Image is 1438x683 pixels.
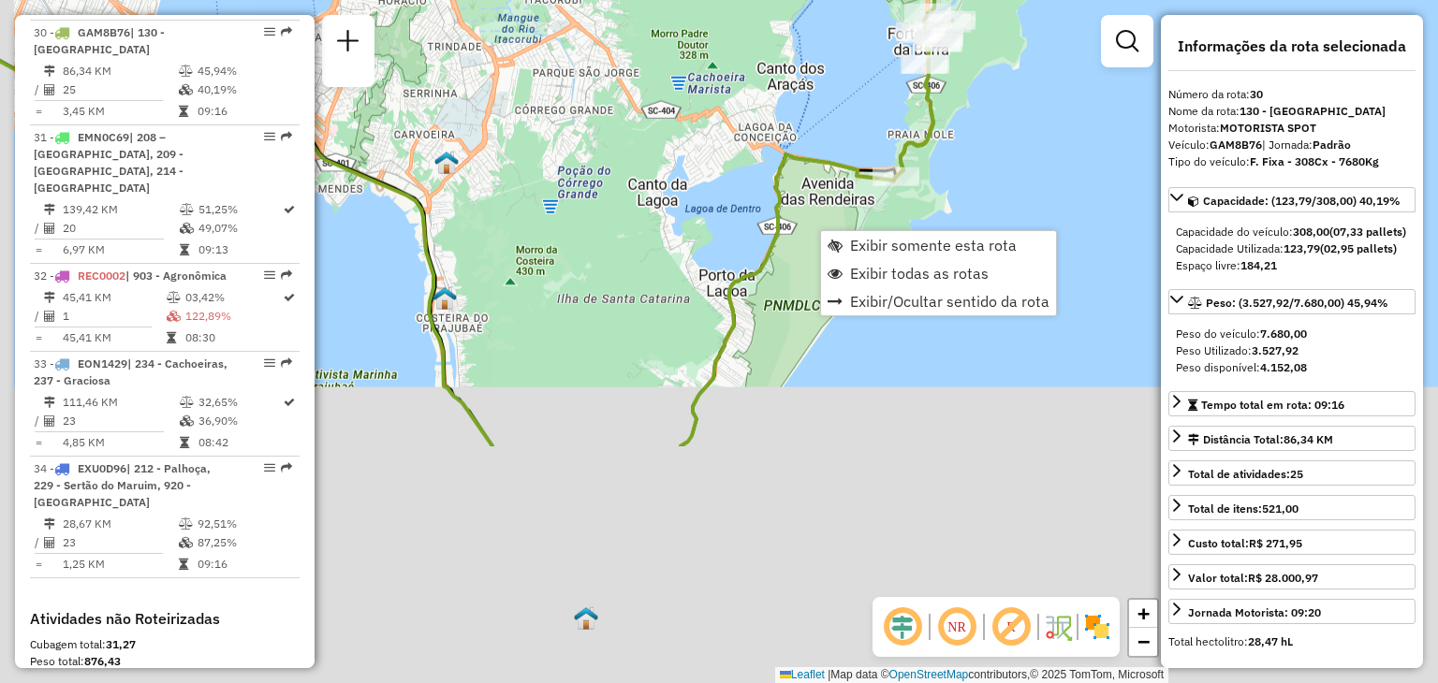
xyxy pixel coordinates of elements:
i: Distância Total [44,397,55,408]
span: Exibir/Ocultar sentido da rota [850,294,1049,309]
div: Peso disponível: [1176,359,1408,376]
strong: 130 - [GEOGRAPHIC_DATA] [1240,104,1386,118]
a: Custo total:R$ 271,95 [1168,530,1416,555]
td: 28,67 KM [62,515,178,533]
i: % de utilização da cubagem [180,415,194,427]
td: 1 [62,307,166,326]
a: Total de itens:521,00 [1168,495,1416,520]
div: Peso Utilizado: [1176,342,1408,359]
td: = [34,328,43,347]
strong: 25 [1290,467,1303,481]
i: Tempo total em rota [179,559,188,570]
i: Tempo total em rota [179,106,188,117]
td: 51,25% [198,200,282,219]
div: Capacidade Utilizada: [1176,240,1408,257]
td: 20 [62,219,179,238]
strong: GAM8B76 [1210,138,1262,152]
i: Rota otimizada [284,204,295,215]
span: EMN0C69 [78,130,129,144]
em: Opções [264,357,275,369]
td: 45,94% [197,62,291,80]
div: Peso: (3.527,92/7.680,00) 45,94% [1168,318,1416,384]
span: Exibir todas as rotas [850,266,989,281]
em: Opções [264,269,275,281]
span: Peso do veículo: [1176,327,1307,341]
i: Tempo total em rota [167,332,176,343]
img: Ilha Centro [434,151,459,175]
a: Zoom in [1129,600,1157,628]
strong: 31,27 [106,637,136,651]
td: / [34,307,43,326]
div: Nome da rota: [1168,103,1416,120]
td: 36,90% [198,412,282,430]
div: Capacidade: (123,79/308,00) 40,19% [1168,216,1416,282]
i: % de utilização do peso [179,65,193,77]
span: 33 - [34,356,227,387]
i: % de utilização da cubagem [179,84,193,95]
a: Peso: (3.527,92/7.680,00) 45,94% [1168,289,1416,314]
span: 31 - [34,130,183,195]
a: Tempo total em rota: 09:16 [1168,391,1416,416]
i: Distância Total [44,518,55,530]
td: 122,89% [184,307,282,326]
td: 40,19% [197,80,291,99]
span: Exibir rótulo [989,604,1034,649]
span: | [828,668,830,681]
i: % de utilização do peso [180,204,194,215]
span: REC0002 [78,269,125,283]
strong: F. Fixa - 308Cx - 7680Kg [1250,154,1379,168]
span: EON1429 [78,356,127,371]
strong: 7.680,00 [1260,327,1307,341]
i: Distância Total [44,65,55,77]
div: Número da rota: [1168,86,1416,103]
strong: 184,21 [1240,258,1277,272]
i: % de utilização da cubagem [179,537,193,548]
i: Total de Atividades [44,311,55,322]
td: 49,07% [198,219,282,238]
td: / [34,533,43,552]
i: Tempo total em rota [180,244,189,255]
i: Total de Atividades [44,415,55,427]
i: % de utilização do peso [180,397,194,408]
i: Rota otimizada [284,397,295,408]
td: = [34,433,43,452]
div: Capacidade do veículo: [1176,224,1408,240]
span: | 234 - Cachoeiras, 237 - Graciosa [34,356,227,387]
h4: Informações da rota selecionada [1168,37,1416,55]
strong: (07,33 pallets) [1329,225,1406,239]
span: | 212 - Palhoça, 229 - Sertão do Maruim, 920 - [GEOGRAPHIC_DATA] [34,461,211,509]
i: % de utilização da cubagem [167,311,181,322]
span: Ocultar NR [934,604,979,649]
span: EXU0D96 [78,461,126,475]
td: 23 [62,412,179,430]
strong: 876,43 [84,654,121,668]
td: 25 [62,80,178,99]
i: % de utilização do peso [167,292,181,303]
em: Opções [264,131,275,142]
td: 23 [62,533,178,552]
strong: 521,00 [1262,501,1299,516]
h4: Atividades não Roteirizadas [30,610,300,628]
td: 08:30 [184,328,282,347]
span: GAM8B76 [78,25,130,39]
em: Rota exportada [281,26,292,37]
a: Exibir filtros [1108,22,1146,60]
em: Rota exportada [281,269,292,281]
a: Jornada Motorista: 09:20 [1168,599,1416,624]
div: Total hectolitro: [1168,633,1416,650]
td: 09:13 [198,240,282,259]
img: Exibir/Ocultar setores [1082,612,1112,642]
td: / [34,80,43,99]
span: Ocultar deslocamento [880,604,925,649]
td: 92,51% [197,515,291,533]
a: Distância Total:86,34 KM [1168,426,1416,451]
strong: 28,47 hL [1248,634,1293,648]
td: / [34,412,43,430]
td: 139,42 KM [62,200,179,219]
a: Leaflet [780,668,825,681]
strong: MOTORISTA SPOT [1220,121,1316,135]
i: % de utilização do peso [179,518,193,530]
li: Exibir/Ocultar sentido da rota [821,287,1056,315]
td: 09:16 [197,555,291,574]
strong: 308,00 [1293,225,1329,239]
